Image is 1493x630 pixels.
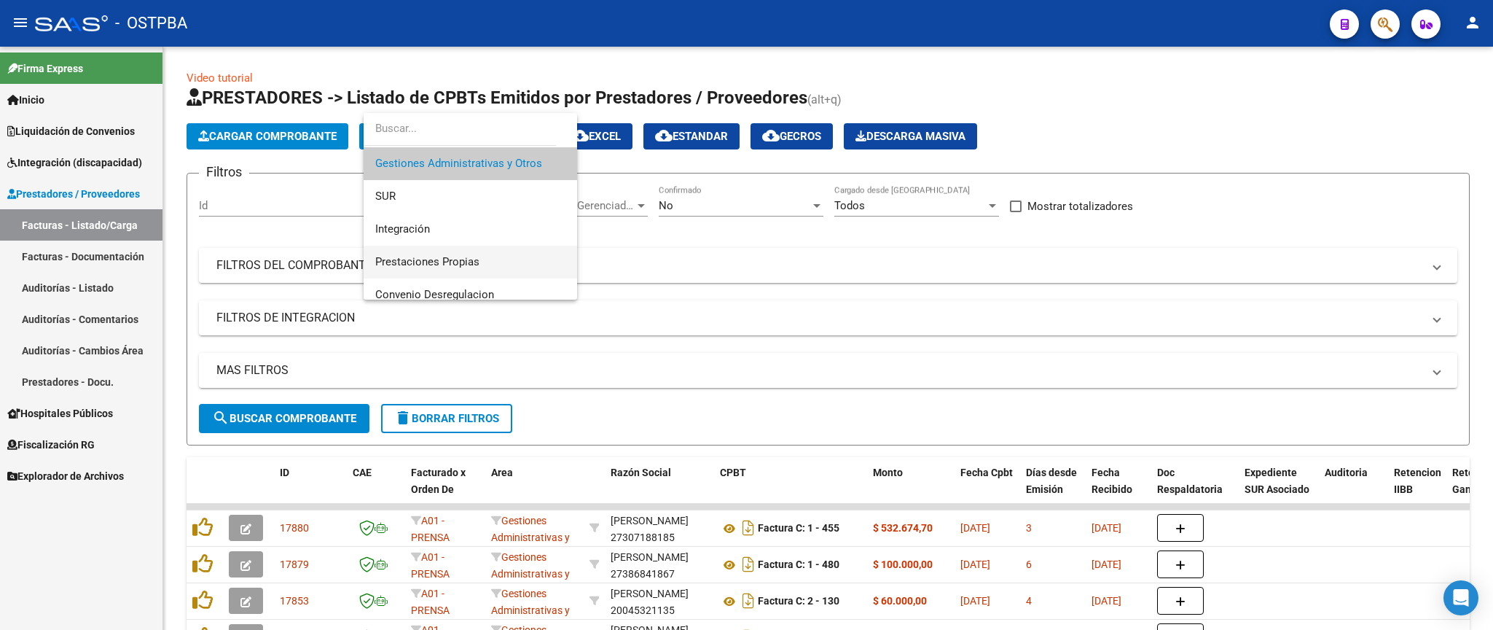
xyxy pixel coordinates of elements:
span: SUR [375,190,396,203]
span: Convenio Desregulacion [375,288,494,301]
span: Integración [375,222,430,236]
span: Prestaciones Propias [375,255,479,268]
div: Open Intercom Messenger [1443,580,1478,615]
span: Gestiones Administrativas y Otros [375,157,542,170]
